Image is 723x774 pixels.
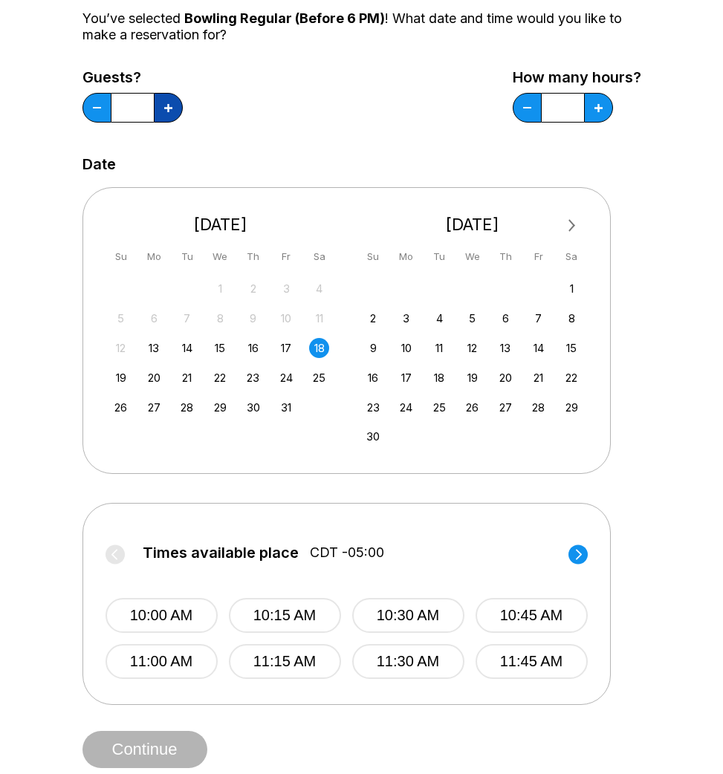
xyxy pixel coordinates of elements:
[462,308,482,328] div: Choose Wednesday, November 5th, 2025
[229,598,341,633] button: 10:15 AM
[528,338,548,358] div: Choose Friday, November 14th, 2025
[177,397,197,417] div: Choose Tuesday, October 28th, 2025
[396,397,416,417] div: Choose Monday, November 24th, 2025
[363,338,383,358] div: Choose Sunday, November 9th, 2025
[396,308,416,328] div: Choose Monday, November 3rd, 2025
[429,247,450,267] div: Tu
[210,397,230,417] div: Choose Wednesday, October 29th, 2025
[429,338,450,358] div: Choose Tuesday, November 11th, 2025
[111,247,131,267] div: Su
[109,277,332,417] div: month 2025-10
[357,215,588,235] div: [DATE]
[143,544,299,561] span: Times available place
[562,247,582,267] div: Sa
[184,10,385,26] span: Bowling Regular (Before 6 PM)
[111,338,131,358] div: Not available Sunday, October 12th, 2025
[513,69,641,85] label: How many hours?
[229,644,341,679] button: 11:15 AM
[82,69,183,85] label: Guests?
[243,338,263,358] div: Choose Thursday, October 16th, 2025
[363,247,383,267] div: Su
[363,426,383,446] div: Choose Sunday, November 30th, 2025
[177,247,197,267] div: Tu
[144,338,164,358] div: Choose Monday, October 13th, 2025
[144,308,164,328] div: Not available Monday, October 6th, 2025
[562,397,582,417] div: Choose Saturday, November 29th, 2025
[361,277,584,447] div: month 2025-11
[462,338,482,358] div: Choose Wednesday, November 12th, 2025
[309,368,329,388] div: Choose Saturday, October 25th, 2025
[106,644,218,679] button: 11:00 AM
[528,397,548,417] div: Choose Friday, November 28th, 2025
[352,644,464,679] button: 11:30 AM
[210,338,230,358] div: Choose Wednesday, October 15th, 2025
[82,156,116,172] label: Date
[429,308,450,328] div: Choose Tuesday, November 4th, 2025
[210,279,230,299] div: Not available Wednesday, October 1st, 2025
[476,598,588,633] button: 10:45 AM
[243,279,263,299] div: Not available Thursday, October 2nd, 2025
[111,397,131,417] div: Choose Sunday, October 26th, 2025
[243,397,263,417] div: Choose Thursday, October 30th, 2025
[177,308,197,328] div: Not available Tuesday, October 7th, 2025
[562,368,582,388] div: Choose Saturday, November 22nd, 2025
[243,368,263,388] div: Choose Thursday, October 23rd, 2025
[210,368,230,388] div: Choose Wednesday, October 22nd, 2025
[476,644,588,679] button: 11:45 AM
[396,338,416,358] div: Choose Monday, November 10th, 2025
[243,308,263,328] div: Not available Thursday, October 9th, 2025
[396,247,416,267] div: Mo
[309,247,329,267] div: Sa
[276,338,296,358] div: Choose Friday, October 17th, 2025
[462,368,482,388] div: Choose Wednesday, November 19th, 2025
[177,338,197,358] div: Choose Tuesday, October 14th, 2025
[363,308,383,328] div: Choose Sunday, November 2nd, 2025
[496,338,516,358] div: Choose Thursday, November 13th, 2025
[496,247,516,267] div: Th
[562,279,582,299] div: Choose Saturday, November 1st, 2025
[562,308,582,328] div: Choose Saturday, November 8th, 2025
[562,338,582,358] div: Choose Saturday, November 15th, 2025
[496,308,516,328] div: Choose Thursday, November 6th, 2025
[276,247,296,267] div: Fr
[429,397,450,417] div: Choose Tuesday, November 25th, 2025
[560,214,584,238] button: Next Month
[276,279,296,299] div: Not available Friday, October 3rd, 2025
[276,397,296,417] div: Choose Friday, October 31st, 2025
[309,279,329,299] div: Not available Saturday, October 4th, 2025
[309,338,329,358] div: Choose Saturday, October 18th, 2025
[144,247,164,267] div: Mo
[528,368,548,388] div: Choose Friday, November 21st, 2025
[82,10,641,43] div: You’ve selected ! What date and time would you like to make a reservation for?
[363,397,383,417] div: Choose Sunday, November 23rd, 2025
[106,598,218,633] button: 10:00 AM
[111,308,131,328] div: Not available Sunday, October 5th, 2025
[144,368,164,388] div: Choose Monday, October 20th, 2025
[462,397,482,417] div: Choose Wednesday, November 26th, 2025
[111,368,131,388] div: Choose Sunday, October 19th, 2025
[276,308,296,328] div: Not available Friday, October 10th, 2025
[210,308,230,328] div: Not available Wednesday, October 8th, 2025
[144,397,164,417] div: Choose Monday, October 27th, 2025
[396,368,416,388] div: Choose Monday, November 17th, 2025
[528,308,548,328] div: Choose Friday, November 7th, 2025
[310,544,384,561] span: CDT -05:00
[352,598,464,633] button: 10:30 AM
[429,368,450,388] div: Choose Tuesday, November 18th, 2025
[276,368,296,388] div: Choose Friday, October 24th, 2025
[106,215,336,235] div: [DATE]
[496,397,516,417] div: Choose Thursday, November 27th, 2025
[309,308,329,328] div: Not available Saturday, October 11th, 2025
[177,368,197,388] div: Choose Tuesday, October 21st, 2025
[363,368,383,388] div: Choose Sunday, November 16th, 2025
[528,247,548,267] div: Fr
[496,368,516,388] div: Choose Thursday, November 20th, 2025
[243,247,263,267] div: Th
[210,247,230,267] div: We
[462,247,482,267] div: We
